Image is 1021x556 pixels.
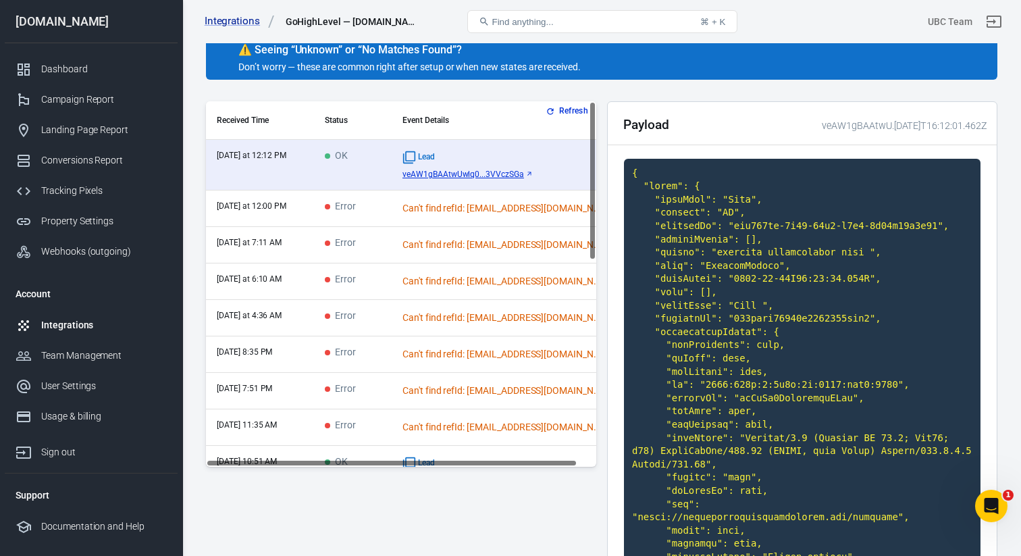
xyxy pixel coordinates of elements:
span: Error [325,201,356,213]
a: Dashboard [5,54,178,84]
a: Team Management [5,340,178,371]
div: Usage & billing [41,409,167,424]
a: Webhooks (outgoing) [5,236,178,267]
a: Usage & billing [5,401,178,432]
div: [DOMAIN_NAME] [5,16,178,28]
span: Error [325,311,356,322]
time: 2025-10-12T19:51:21-04:00 [217,384,272,393]
div: Seeing “Unknown” or “No Matches Found”? [238,43,908,57]
span: OK [325,457,348,468]
div: Webhooks (outgoing) [41,245,167,259]
div: Can't find refId: [EMAIL_ADDRESS][DOMAIN_NAME]; Can't find match for IP: [TECHNICAL_ID] [402,274,605,288]
div: veAW1gBAAtwU.[DATE]T16:12:01.462Z [817,119,987,133]
div: Campaign Report [41,93,167,107]
a: Integrations [5,310,178,340]
span: Error [325,347,356,359]
span: Standard event name [402,457,435,470]
a: Conversions Report [5,145,178,176]
div: Can't find refId: [EMAIL_ADDRESS][DOMAIN_NAME]; Can't find match for IP: [TECHNICAL_ID] [402,201,605,216]
div: Conversions Report [41,153,167,168]
span: Find anything... [492,17,554,27]
time: 2025-10-13T07:11:43-04:00 [217,238,282,247]
a: veAW1gBAAtwUwlq0...3VVczSGa [402,170,605,179]
time: 2025-10-13T12:12:01-04:00 [217,151,286,160]
a: Property Settings [5,206,178,236]
h2: Payload [623,118,669,132]
div: Dashboard [41,62,167,76]
span: Error [325,384,356,395]
div: Can't find refId: [EMAIL_ADDRESS][DOMAIN_NAME]; Can't find match for IP: [TECHNICAL_ID] [402,311,605,325]
span: Error [325,274,356,286]
span: Error [325,420,356,432]
time: 2025-10-13T04:36:52-04:00 [217,311,282,320]
div: Can't find refId: [EMAIL_ADDRESS][DOMAIN_NAME]; Can't find match for IP: [TECHNICAL_ID] [402,238,605,252]
div: Can't find refId: [EMAIL_ADDRESS][DOMAIN_NAME]; Can't find match for IP: [TECHNICAL_ID] [402,347,605,361]
div: Property Settings [41,214,167,228]
a: Sign out [5,432,178,467]
span: Error [325,238,356,249]
div: Documentation and Help [41,520,167,534]
a: User Settings [5,371,178,401]
div: Tracking Pixels [41,184,167,198]
div: ⌘ + K [700,17,725,27]
li: Support [5,479,178,511]
button: Refresh [543,104,594,118]
time: 2025-10-13T06:10:13-04:00 [217,274,282,284]
span: OK [325,151,348,162]
button: Find anything...⌘ + K [467,10,737,33]
th: Received Time [206,101,314,140]
div: Landing Page Report [41,123,167,137]
a: Integrations [205,14,275,28]
time: 2025-10-12T20:35:06-04:00 [217,347,272,357]
iframe: Intercom live chat [975,490,1007,522]
th: Status [314,101,392,140]
div: Account id: f94l6qZq [928,15,972,29]
div: scrollable content [206,101,596,467]
span: Standard event name [402,151,435,164]
div: Team Management [41,349,167,363]
time: 2025-10-12T11:35:42-04:00 [217,420,277,430]
time: 2025-10-12T10:51:22-04:00 [217,457,277,466]
th: Event Details [392,101,616,140]
div: Can't find refId: [EMAIL_ADDRESS][DOMAIN_NAME]; Can't find match for IP: [TECHNICAL_ID] [402,384,605,398]
div: Integrations [41,318,167,332]
a: Landing Page Report [5,115,178,145]
a: Sign out [978,5,1010,38]
div: Sign out [41,445,167,459]
a: Campaign Report [5,84,178,115]
div: Can't find refId: [EMAIL_ADDRESS][DOMAIN_NAME]; Can't find match for IP: [TECHNICAL_ID] [402,420,605,434]
p: Don’t worry — these are common right after setup or when new states are received. [238,60,908,74]
li: Account [5,278,178,310]
a: Tracking Pixels [5,176,178,206]
div: GoHighLevel — theultimatebrandingcourse.com [286,15,421,28]
time: 2025-10-13T12:00:34-04:00 [217,201,286,211]
span: warning [238,43,252,56]
span: 1 [1003,490,1014,501]
span: veAW1gBAAtwUwlq0CZkpXM3VVczSGa [402,170,524,179]
div: User Settings [41,379,167,393]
